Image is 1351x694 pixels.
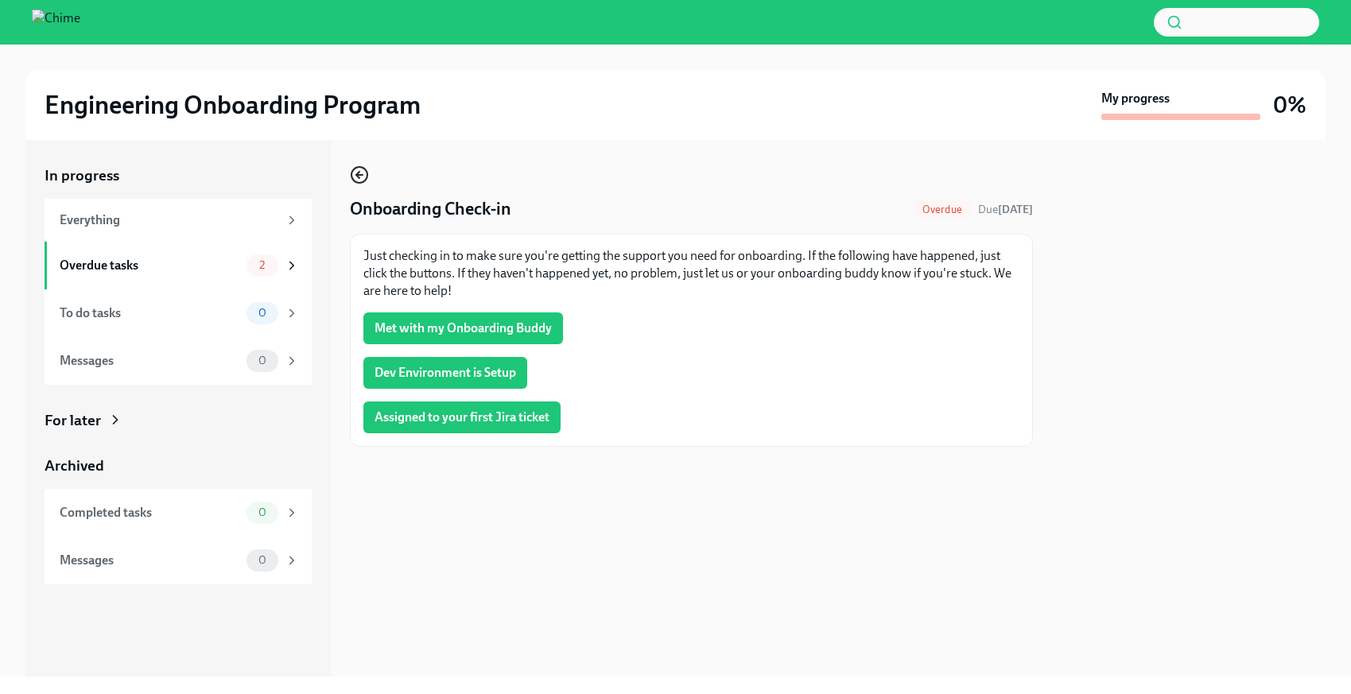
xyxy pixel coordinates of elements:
a: In progress [45,165,312,186]
strong: My progress [1101,90,1170,107]
p: Just checking in to make sure you're getting the support you need for onboarding. If the followin... [363,247,1019,300]
button: Dev Environment is Setup [363,357,527,389]
div: To do tasks [60,304,240,322]
a: Everything [45,199,312,242]
span: August 14th, 2025 09:00 [978,202,1033,217]
span: 0 [249,307,276,319]
a: Archived [45,456,312,476]
span: 0 [249,355,276,366]
h2: Engineering Onboarding Program [45,89,421,121]
a: To do tasks0 [45,289,312,337]
span: Overdue [913,204,972,215]
a: Completed tasks0 [45,489,312,537]
div: Completed tasks [60,504,240,521]
span: 0 [249,554,276,566]
span: 0 [249,506,276,518]
h3: 0% [1273,91,1306,119]
strong: [DATE] [998,203,1033,216]
span: 2 [250,259,274,271]
div: Messages [60,352,240,370]
span: Met with my Onboarding Buddy [375,320,552,336]
button: Assigned to your first Jira ticket [363,401,561,433]
div: For later [45,410,101,431]
img: Chime [32,10,80,35]
span: Dev Environment is Setup [375,365,516,381]
a: Messages0 [45,537,312,584]
a: Overdue tasks2 [45,242,312,289]
a: Messages0 [45,337,312,385]
div: Everything [60,211,278,229]
span: Assigned to your first Jira ticket [375,409,549,425]
button: Met with my Onboarding Buddy [363,312,563,344]
h4: Onboarding Check-in [350,197,511,221]
div: Overdue tasks [60,257,240,274]
div: Messages [60,552,240,569]
span: Due [978,203,1033,216]
a: For later [45,410,312,431]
